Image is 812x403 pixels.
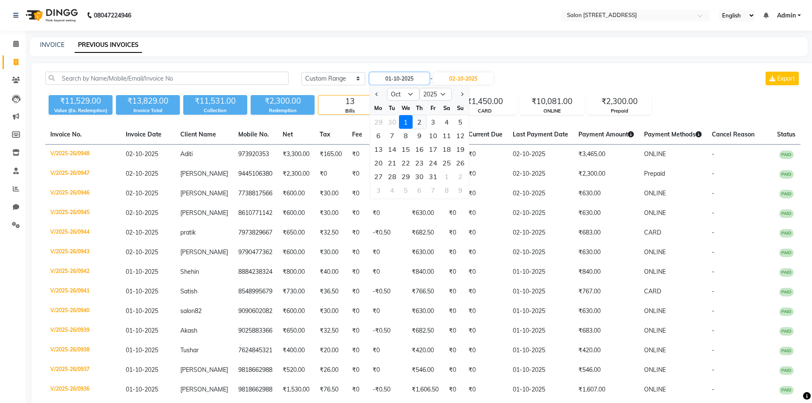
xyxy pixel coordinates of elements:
[413,129,426,142] div: Thursday, October 9, 2025
[180,150,193,158] span: Aditi
[644,307,666,315] span: ONLINE
[444,262,463,282] td: ₹0
[413,101,426,115] div: Th
[45,243,121,262] td: V/2025-26/0943
[385,142,399,156] div: Tuesday, October 14, 2025
[440,129,454,142] div: 11
[277,302,315,321] td: ₹600.00
[463,321,508,341] td: ₹0
[508,321,573,341] td: 01-10-2025
[644,209,666,217] span: ONLINE
[712,130,754,138] span: Cancel Reason
[777,11,796,20] span: Admin
[372,101,385,115] div: Mo
[126,209,158,217] span: 02-10-2025
[454,156,467,170] div: 26
[277,164,315,184] td: ₹2,300.00
[183,107,247,114] div: Collection
[444,203,463,223] td: ₹0
[444,223,463,243] td: ₹0
[426,156,440,170] div: Friday, October 24, 2025
[347,164,367,184] td: ₹0
[779,170,794,179] span: PAID
[468,130,503,138] span: Current Due
[347,282,367,302] td: ₹0
[315,184,347,203] td: ₹30.00
[413,183,426,197] div: Thursday, November 6, 2025
[712,287,714,295] span: -
[315,262,347,282] td: ₹40.00
[251,95,315,107] div: ₹2,300.00
[40,41,64,49] a: INVOICE
[578,130,634,138] span: Payment Amount
[116,95,180,107] div: ₹13,829.00
[644,287,661,295] span: CARD
[779,288,794,296] span: PAID
[126,170,158,177] span: 02-10-2025
[426,142,440,156] div: 17
[315,243,347,262] td: ₹30.00
[277,282,315,302] td: ₹730.00
[779,190,794,198] span: PAID
[573,203,639,223] td: ₹630.00
[463,282,508,302] td: ₹0
[45,184,121,203] td: V/2025-26/0946
[367,184,407,203] td: ₹0
[50,130,82,138] span: Invoice No.
[407,321,444,341] td: ₹682.50
[367,262,407,282] td: ₹0
[426,129,440,142] div: 10
[347,321,367,341] td: ₹0
[573,164,639,184] td: ₹2,300.00
[367,282,407,302] td: -₹0.50
[385,115,399,129] div: Tuesday, September 30, 2025
[440,101,454,115] div: Sa
[454,142,467,156] div: 19
[588,107,651,115] div: Prepaid
[126,229,158,236] span: 02-10-2025
[644,327,666,334] span: ONLINE
[352,130,362,138] span: Fee
[573,145,639,165] td: ₹3,465.00
[233,321,277,341] td: 9025883366
[419,88,452,101] select: Select year
[399,129,413,142] div: Wednesday, October 8, 2025
[45,203,121,223] td: V/2025-26/0945
[315,282,347,302] td: ₹36.50
[413,170,426,183] div: 30
[277,262,315,282] td: ₹800.00
[372,170,385,183] div: Monday, October 27, 2025
[94,3,131,27] b: 08047224946
[399,142,413,156] div: Wednesday, October 15, 2025
[399,170,413,183] div: Wednesday, October 29, 2025
[463,223,508,243] td: ₹0
[370,72,429,84] input: Start Date
[399,115,413,129] div: 1
[644,150,666,158] span: ONLINE
[385,156,399,170] div: 21
[347,302,367,321] td: ₹0
[180,327,197,334] span: Akash
[385,170,399,183] div: Tuesday, October 28, 2025
[75,38,142,53] a: PREVIOUS INVOICES
[45,282,121,302] td: V/2025-26/0941
[433,72,493,84] input: End Date
[508,223,573,243] td: 02-10-2025
[367,302,407,321] td: ₹0
[372,156,385,170] div: Monday, October 20, 2025
[454,183,467,197] div: Sunday, November 9, 2025
[463,262,508,282] td: ₹0
[712,307,714,315] span: -
[712,150,714,158] span: -
[367,243,407,262] td: ₹0
[387,88,419,101] select: Select month
[399,142,413,156] div: 15
[508,164,573,184] td: 02-10-2025
[347,243,367,262] td: ₹0
[513,130,568,138] span: Last Payment Date
[712,229,714,236] span: -
[508,302,573,321] td: 01-10-2025
[315,341,347,360] td: ₹20.00
[45,321,121,341] td: V/2025-26/0939
[454,129,467,142] div: Sunday, October 12, 2025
